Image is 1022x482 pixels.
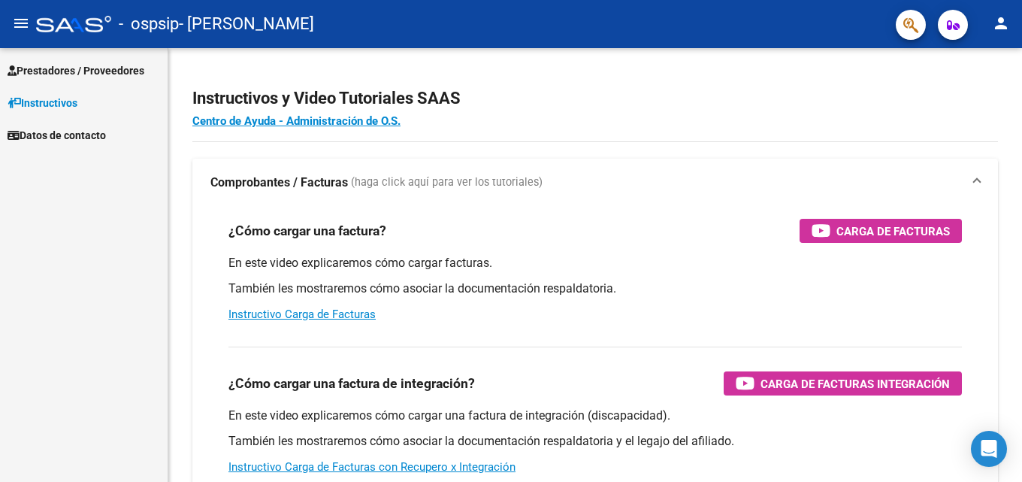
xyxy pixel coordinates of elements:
span: Carga de Facturas [836,222,950,241]
p: También les mostraremos cómo asociar la documentación respaldatoria y el legajo del afiliado. [228,433,962,450]
span: Prestadores / Proveedores [8,62,144,79]
mat-icon: person [992,14,1010,32]
mat-expansion-panel-header: Comprobantes / Facturas (haga click aquí para ver los tutoriales) [192,159,998,207]
div: Open Intercom Messenger [971,431,1007,467]
span: - ospsip [119,8,179,41]
p: También les mostraremos cómo asociar la documentación respaldatoria. [228,280,962,297]
button: Carga de Facturas [800,219,962,243]
strong: Comprobantes / Facturas [210,174,348,191]
mat-icon: menu [12,14,30,32]
span: Carga de Facturas Integración [760,374,950,393]
p: En este video explicaremos cómo cargar una factura de integración (discapacidad). [228,408,962,424]
span: - [PERSON_NAME] [179,8,314,41]
h2: Instructivos y Video Tutoriales SAAS [192,84,998,113]
h3: ¿Cómo cargar una factura de integración? [228,373,475,394]
p: En este video explicaremos cómo cargar facturas. [228,255,962,271]
a: Centro de Ayuda - Administración de O.S. [192,114,401,128]
h3: ¿Cómo cargar una factura? [228,220,386,241]
a: Instructivo Carga de Facturas con Recupero x Integración [228,460,516,474]
span: (haga click aquí para ver los tutoriales) [351,174,543,191]
a: Instructivo Carga de Facturas [228,308,376,321]
span: Datos de contacto [8,127,106,144]
button: Carga de Facturas Integración [724,371,962,396]
span: Instructivos [8,95,77,111]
